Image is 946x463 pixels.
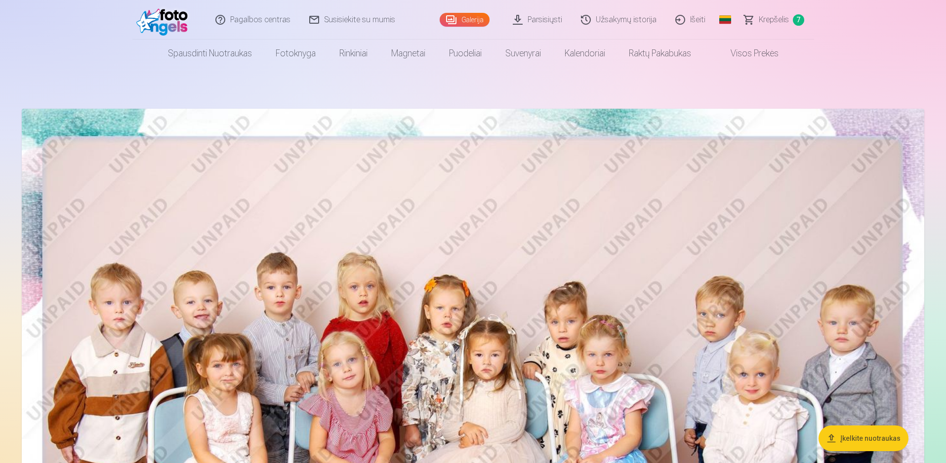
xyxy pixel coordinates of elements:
a: Magnetai [379,40,437,67]
a: Kalendoriai [553,40,617,67]
a: Galerija [440,13,490,27]
span: Krepšelis [759,14,789,26]
a: Puodeliai [437,40,494,67]
img: /fa2 [136,4,193,36]
a: Rinkiniai [328,40,379,67]
a: Suvenyrai [494,40,553,67]
a: Visos prekės [703,40,790,67]
a: Fotoknyga [264,40,328,67]
button: Įkelkite nuotraukas [819,425,908,451]
span: 7 [793,14,804,26]
a: Raktų pakabukas [617,40,703,67]
a: Spausdinti nuotraukas [156,40,264,67]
